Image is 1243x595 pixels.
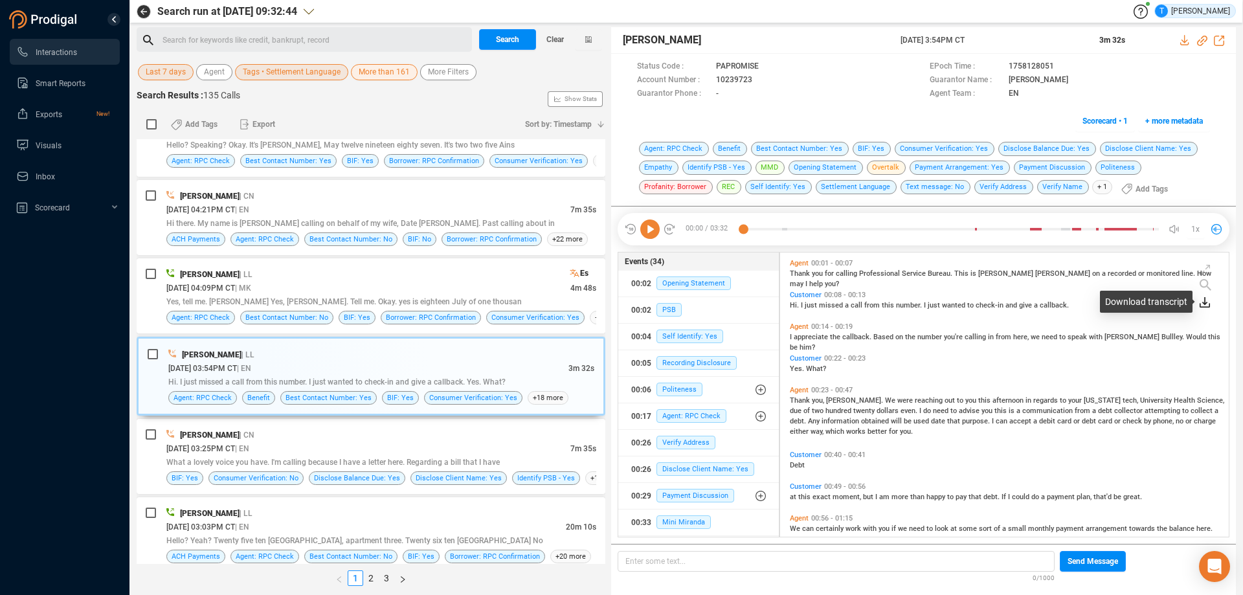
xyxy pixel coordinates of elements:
span: Best Contact Number: No [245,311,328,324]
span: [DATE] 03:54PM CT [168,364,237,373]
span: 7m 35s [570,205,596,214]
span: +22 more [547,232,588,246]
span: BIF: Yes [387,392,414,404]
li: Inbox [10,163,120,189]
button: 1x [1187,220,1205,238]
span: Borrower: RPC Confirmation [389,155,479,167]
span: [PERSON_NAME] [182,350,241,359]
span: that [969,493,983,501]
span: Payment Discussion [656,489,734,502]
span: Self Identify: Yes [656,330,723,343]
span: | EN [235,205,249,214]
button: Last 7 days [138,64,194,80]
div: [PERSON_NAME] [1155,5,1230,17]
span: Opening Statement [656,276,731,290]
span: Consumer Verification: Yes [429,392,517,404]
span: I [801,301,805,309]
span: date [931,417,947,425]
span: ACH Payments [172,233,220,245]
span: by [1144,417,1153,425]
span: reaching [915,396,945,405]
span: in [988,333,996,341]
span: than [910,493,926,501]
span: Bureau. [928,269,954,278]
span: you [965,396,978,405]
button: Tags • Settlement Language [235,64,348,80]
div: [PERSON_NAME]| LLes[DATE] 04:09PM CT| MK4m 48sYes, tell me. [PERSON_NAME] Yes, [PERSON_NAME]. Tel... [137,258,605,333]
span: What a lovely voice you have. I'm calling because I have a letter here. Regarding a bill that I have [166,458,500,467]
span: I [1008,493,1012,501]
span: calling [836,269,859,278]
span: in [1025,396,1033,405]
div: [PERSON_NAME]| CN[DATE] 03:25PM CT| EN7m 35sWhat a lovely voice you have. I'm calling because I h... [137,419,605,494]
span: or [1114,417,1123,425]
span: this [994,407,1009,415]
span: [PERSON_NAME] [1035,269,1092,278]
span: this [882,301,896,309]
span: Scorecard • 1 [1082,111,1128,131]
span: wanted [942,301,967,309]
span: card [1098,417,1114,425]
span: number [917,333,944,341]
span: callback. [842,333,873,341]
span: I [924,301,928,309]
span: accept [1009,417,1033,425]
div: 00:29 [631,486,651,506]
a: Interactions [16,39,109,65]
span: am [879,493,891,501]
div: 00:02 [631,273,651,294]
span: If [1002,493,1008,501]
span: BIF: Yes [344,311,370,324]
span: do [923,407,933,415]
button: Add Tags [1114,179,1176,199]
span: from [864,301,882,309]
span: Disclose Client Name: Yes [416,472,502,484]
div: grid [787,256,1228,535]
span: need [1042,333,1059,341]
span: New! [96,101,109,127]
button: 00:26Disclose Client Name: Yes [618,456,779,482]
span: due [790,407,803,415]
span: a [1092,407,1098,415]
span: were [897,396,915,405]
span: +18 more [528,391,568,405]
span: from [1075,407,1092,415]
span: a [1102,269,1108,278]
span: Add Tags [185,114,218,135]
span: Professional [859,269,902,278]
span: I [790,333,794,341]
span: [PERSON_NAME] [180,270,240,279]
span: PSB [656,303,682,317]
span: es [580,267,588,279]
span: or [1138,269,1147,278]
span: Agent: RPC Check [236,233,294,245]
span: help [809,280,825,288]
span: Service [902,269,928,278]
button: 00:04Self Identify: Yes [618,324,779,350]
span: more [891,493,910,501]
span: collector [1114,407,1145,415]
span: Add Tags [1136,179,1168,199]
span: I [805,280,809,288]
span: either [790,427,811,436]
span: to [957,396,965,405]
span: from [996,333,1013,341]
span: Recording Disclosure [656,356,737,370]
li: Visuals [10,132,120,158]
a: Smart Reports [16,70,109,96]
div: 00:26 [631,459,651,480]
span: What? [806,365,826,373]
span: How [1197,269,1211,278]
span: I [875,493,879,501]
span: appreciate [794,333,830,341]
span: that [947,417,962,425]
span: attempting [1145,407,1182,415]
span: advise [959,407,981,415]
span: Yes. [790,365,806,373]
span: Last 7 days [146,64,186,80]
button: 00:06Politeness [618,377,779,403]
span: 3m 32s [568,364,594,373]
button: Add Tags [163,114,225,135]
span: Agent: RPC Check [172,155,230,167]
span: at [790,493,798,501]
